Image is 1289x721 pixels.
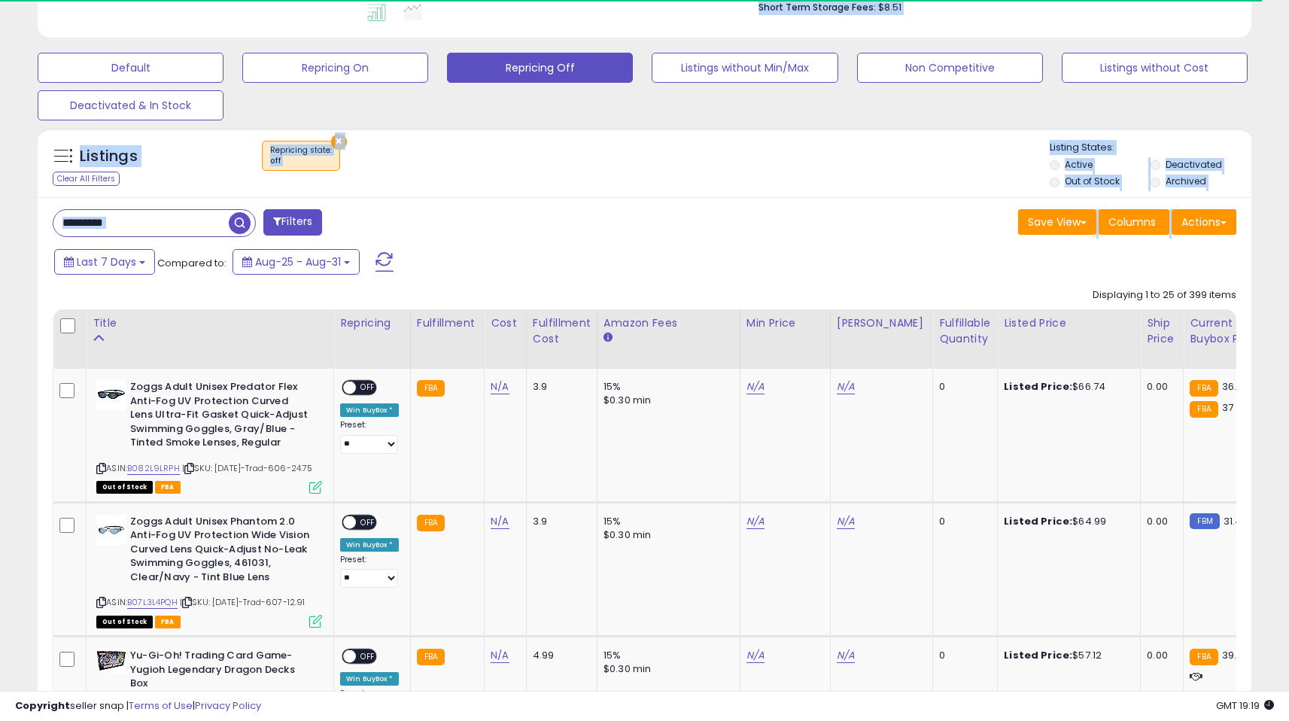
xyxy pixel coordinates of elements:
label: Deactivated [1166,158,1222,171]
button: Listings without Min/Max [652,53,838,83]
div: seller snap | | [15,699,261,713]
button: Deactivated & In Stock [38,90,223,120]
div: 0 [939,515,986,528]
span: | SKU: [DATE]-Trad-606-24.75 [182,462,313,474]
a: N/A [491,379,509,394]
label: Archived [1166,175,1206,187]
div: 0 [939,380,986,394]
small: FBA [417,649,445,665]
span: FBA [155,616,181,628]
img: 31aB7oIcy3L._SL40_.jpg [96,515,126,545]
span: Aug-25 - Aug-31 [255,254,341,269]
div: Ship Price [1147,315,1177,347]
p: Listing States: [1050,141,1251,155]
span: Repricing state : [270,145,332,167]
div: Fulfillable Quantity [939,315,991,347]
div: 0.00 [1147,380,1172,394]
b: Listed Price: [1004,648,1072,662]
div: $57.12 [1004,649,1129,662]
small: FBA [1190,649,1218,665]
span: OFF [356,516,380,528]
button: Repricing Off [447,53,633,83]
span: OFF [356,650,380,663]
div: Repricing [340,315,404,331]
h5: Listings [80,146,138,167]
div: ASIN: [96,515,322,626]
a: Terms of Use [129,698,193,713]
div: Preset: [340,555,399,589]
a: B07L3L4PQH [127,596,178,609]
div: 0 [939,649,986,662]
a: N/A [837,514,855,529]
div: Win BuyBox * [340,538,399,552]
div: Current Buybox Price [1190,315,1267,347]
div: 3.9 [533,515,585,528]
a: N/A [491,514,509,529]
span: FBA [155,481,181,494]
b: Zoggs Adult Unisex Phantom 2.0 Anti-Fog UV Protection Wide Vision Curved Lens Quick-Adjust No-Lea... [130,515,313,589]
button: Save View [1018,209,1096,235]
button: Listings without Cost [1062,53,1248,83]
img: 51wwvGJMuKL._SL40_.jpg [96,649,126,673]
span: All listings that are currently out of stock and unavailable for purchase on Amazon [96,616,153,628]
span: 31.44 [1224,514,1249,528]
b: Yu-Gi-Oh! Trading Card Game- Yugioh Legendary Dragon Decks Box [130,649,313,695]
div: $0.30 min [603,394,728,407]
button: Columns [1099,209,1169,235]
span: Columns [1108,214,1156,230]
div: Fulfillment Cost [533,315,591,347]
small: FBA [1190,401,1218,418]
a: N/A [746,514,765,529]
div: 3.9 [533,380,585,394]
div: 15% [603,380,728,394]
div: [PERSON_NAME] [837,315,926,331]
div: ASIN: [96,380,322,491]
small: FBA [1190,380,1218,397]
img: 31wtEZ1to-L._SL40_.jpg [96,380,126,410]
div: Cost [491,315,520,331]
div: 15% [603,515,728,528]
small: FBM [1190,513,1219,529]
span: All listings that are currently out of stock and unavailable for purchase on Amazon [96,481,153,494]
button: Filters [263,209,322,236]
div: $64.99 [1004,515,1129,528]
div: $66.74 [1004,380,1129,394]
div: $0.30 min [603,662,728,676]
b: Listed Price: [1004,514,1072,528]
button: Aug-25 - Aug-31 [233,249,360,275]
button: Repricing On [242,53,428,83]
button: Actions [1172,209,1236,235]
button: Default [38,53,223,83]
div: $0.30 min [603,528,728,542]
button: Non Competitive [857,53,1043,83]
div: Win BuyBox * [340,403,399,417]
div: Win BuyBox * [340,672,399,686]
small: FBA [417,380,445,397]
span: 37 [1222,400,1233,415]
button: × [331,134,347,150]
a: N/A [491,648,509,663]
label: Out of Stock [1065,175,1120,187]
div: Title [93,315,327,331]
span: 2025-09-8 19:19 GMT [1216,698,1274,713]
strong: Copyright [15,698,70,713]
small: Amazon Fees. [603,331,613,345]
div: Clear All Filters [53,172,120,186]
span: 39.45 [1222,648,1250,662]
div: Min Price [746,315,824,331]
span: | SKU: [DATE]-Trad-607-12.91 [180,596,306,608]
div: Preset: [340,420,399,454]
a: N/A [837,648,855,663]
button: Last 7 Days [54,249,155,275]
a: Privacy Policy [195,698,261,713]
a: N/A [746,379,765,394]
div: 0.00 [1147,649,1172,662]
b: Listed Price: [1004,379,1072,394]
a: N/A [837,379,855,394]
small: FBA [417,515,445,531]
div: Listed Price [1004,315,1134,331]
a: N/A [746,648,765,663]
a: B082L9LRPH [127,462,180,475]
b: Zoggs Adult Unisex Predator Flex Anti-Fog UV Protection Curved Lens Ultra-Fit Gasket Quick-Adjust... [130,380,313,454]
div: Displaying 1 to 25 of 399 items [1093,288,1236,303]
